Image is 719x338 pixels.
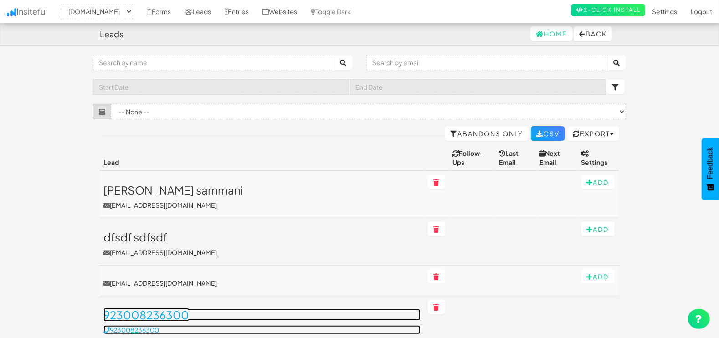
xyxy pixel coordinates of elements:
[581,269,615,284] button: Add
[531,126,565,141] a: CSV
[706,147,714,179] span: Feedback
[93,55,335,70] input: Search by name
[103,184,421,196] h3: [PERSON_NAME] sammani
[93,79,349,95] input: Start Date
[103,278,421,287] a: [EMAIL_ADDRESS][DOMAIN_NAME]
[581,222,615,236] button: Add
[100,30,123,39] h4: Leads
[536,145,578,171] th: Next Email
[103,231,421,256] a: dfsdf sdfsdf[EMAIL_ADDRESS][DOMAIN_NAME]
[103,325,421,334] p: 923008236300
[495,145,536,171] th: Last Email
[103,200,421,210] p: [EMAIL_ADDRESS][DOMAIN_NAME]
[571,4,645,16] a: 2-Click Install
[103,184,421,210] a: [PERSON_NAME] sammani[EMAIL_ADDRESS][DOMAIN_NAME]
[7,8,16,16] img: icon.png
[103,309,421,321] h3: 923008236300
[103,309,421,334] a: 923008236300923008236300
[100,145,424,171] th: Lead
[449,145,495,171] th: Follow-Ups
[350,79,606,95] input: End Date
[103,248,421,257] p: [EMAIL_ADDRESS][DOMAIN_NAME]
[103,231,421,243] h3: dfsdf sdfsdf
[574,26,612,41] button: Back
[567,126,619,141] button: Export
[578,145,619,171] th: Settings
[702,138,719,200] button: Feedback - Show survey
[530,26,573,41] a: Home
[445,126,529,141] a: Abandons Only
[581,175,615,189] button: Add
[366,55,608,70] input: Search by email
